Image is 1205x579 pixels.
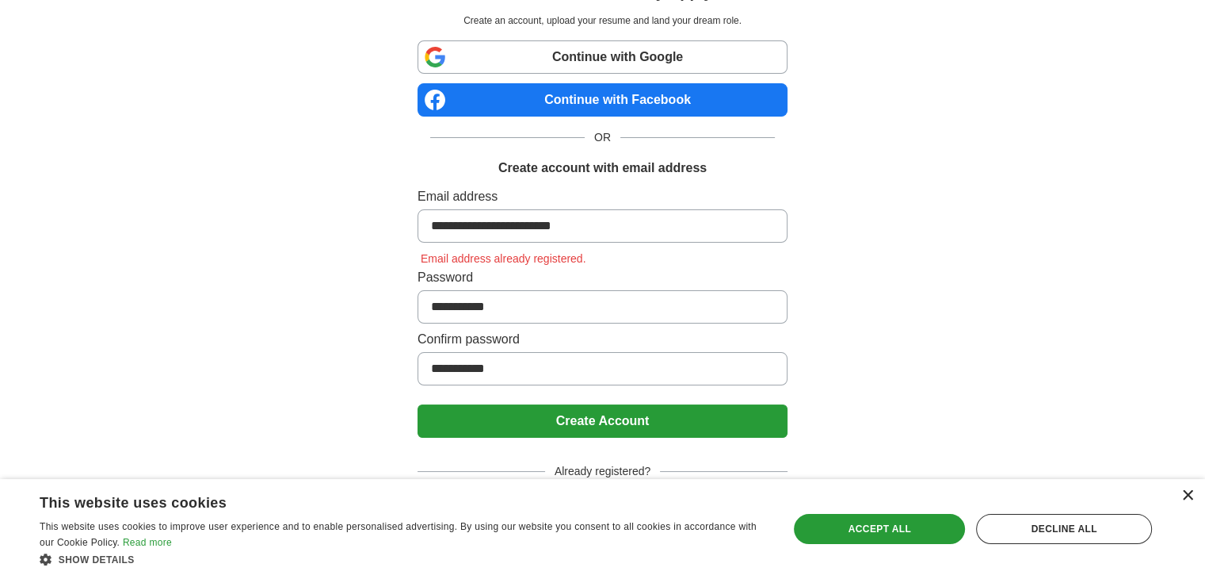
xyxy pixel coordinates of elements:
span: Already registered? [545,463,660,480]
a: Continue with Google [418,40,787,74]
div: Decline all [976,514,1152,544]
div: Close [1181,490,1193,502]
span: Show details [59,554,135,566]
button: Create Account [418,405,787,438]
p: Create an account, upload your resume and land your dream role. [421,13,784,28]
label: Password [418,268,787,287]
div: Show details [40,551,766,567]
div: Accept all [794,514,965,544]
a: Continue with Facebook [418,83,787,117]
h1: Create account with email address [498,159,707,178]
span: Email address already registered. [418,252,589,265]
label: Email address [418,187,787,206]
a: Read more, opens a new window [123,537,172,548]
span: This website uses cookies to improve user experience and to enable personalised advertising. By u... [40,521,757,548]
label: Confirm password [418,330,787,349]
div: This website uses cookies [40,489,726,512]
span: OR [585,129,620,146]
